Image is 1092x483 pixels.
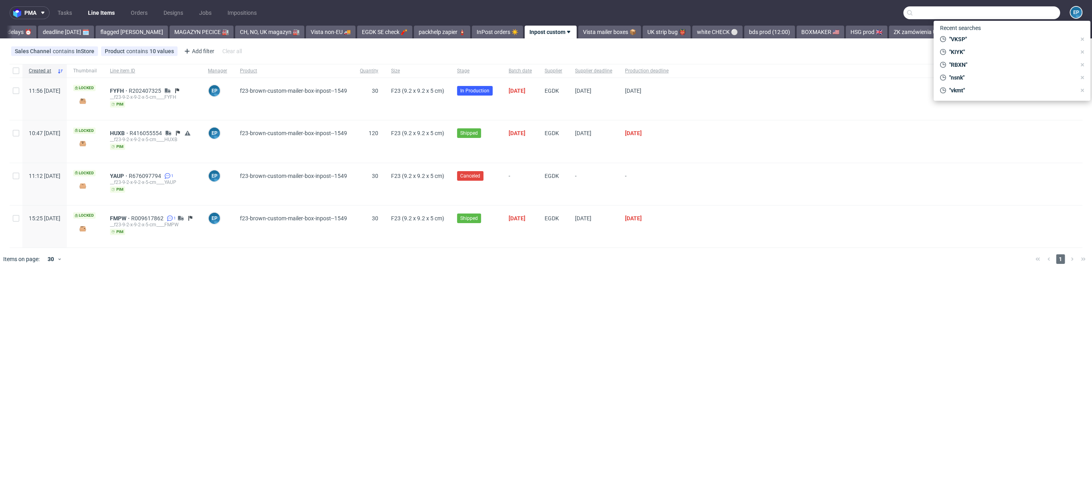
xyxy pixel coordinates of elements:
div: __f23-9-2-x-9-2-x-5-cm____FMPW [110,222,195,228]
div: __f23-9-2-x-9-2-x-5-cm____FYFH [110,94,195,100]
figcaption: EP [209,85,220,96]
span: 11:12 [DATE] [29,173,60,179]
a: packhelp zapier 🧯 [414,26,470,38]
span: pim [110,101,125,108]
a: Inpost custom [525,26,577,38]
span: - [575,173,612,196]
span: Locked [73,128,96,134]
span: F23 (9.2 x 9.2 x 5 cm) [391,173,444,179]
a: deadline [DATE] 🗓️ [38,26,94,38]
img: version_two_editor_design [73,180,92,191]
a: YAUP [110,173,129,179]
span: Supplier deadline [575,68,612,74]
a: EGDK SE check 🧨 [357,26,412,38]
span: 1 [171,173,174,179]
a: HUXB [110,130,130,136]
a: MAGAZYN PECICE 🏭 [170,26,234,38]
span: Thumbnail [73,68,97,74]
span: 1 [1056,254,1065,264]
a: R009617862 [131,215,165,222]
span: EGDK [545,88,559,94]
span: Shipped [460,130,478,137]
span: pma [24,10,36,16]
span: "KIYK" [946,48,1076,56]
div: __f23-9-2-x-9-2-x-5-cm____YAUP [110,179,195,186]
span: 1 [174,215,176,222]
a: 1 [163,173,174,179]
div: Add filter [181,45,216,58]
span: Locked [73,85,96,91]
span: Created at [29,68,54,74]
a: Vista non-EU 🚚 [306,26,355,38]
span: [DATE] [575,130,591,136]
div: Clear all [221,46,244,57]
span: f23-brown-custom-mailer-box-inpost--1549 [240,130,347,136]
a: delays ⏰ [3,26,36,38]
span: pim [110,186,125,193]
span: F23 (9.2 x 9.2 x 5 cm) [391,215,444,222]
a: R676097794 [129,173,163,179]
span: [DATE] [509,88,525,94]
span: Batch date [509,68,532,74]
div: InStore [76,48,94,54]
span: 11:56 [DATE] [29,88,60,94]
span: EGDK [545,130,559,136]
a: Vista mailer boxes 📦 [578,26,641,38]
span: Line item ID [110,68,195,74]
span: Production deadline [625,68,669,74]
span: Product [105,48,126,54]
span: "VKSP" [946,35,1076,43]
span: F23 (9.2 x 9.2 x 5 cm) [391,88,444,94]
span: contains [126,48,150,54]
img: logo [13,8,24,18]
span: pim [110,229,125,235]
span: [DATE] [575,88,591,94]
span: contains [53,48,76,54]
span: Canceled [460,172,480,180]
span: 30 [372,88,378,94]
span: [DATE] [575,215,591,222]
a: BOXMAKER 🇺🇸 [797,26,844,38]
span: F23 (9.2 x 9.2 x 5 cm) [391,130,444,136]
a: flagged [PERSON_NAME] [96,26,168,38]
a: Jobs [194,6,216,19]
span: 120 [369,130,378,136]
span: EGDK [545,173,559,179]
span: "nsnk" [946,74,1076,82]
span: Size [391,68,444,74]
span: f23-brown-custom-mailer-box-inpost--1549 [240,88,347,94]
a: Designs [159,6,188,19]
span: Stage [457,68,496,74]
span: [DATE] [625,130,642,136]
button: pma [10,6,50,19]
figcaption: EP [209,128,220,139]
span: [DATE] [509,215,525,222]
span: EGDK [545,215,559,222]
div: __f23-9-2-x-9-2-x-5-cm____HUXB [110,136,195,143]
span: Locked [73,212,96,219]
a: R202407325 [129,88,163,94]
span: Shipped [460,215,478,222]
a: FMPW [110,215,131,222]
span: Product [240,68,347,74]
span: - [625,173,669,196]
div: 10 values [150,48,174,54]
a: FYFH [110,88,129,94]
img: version_two_editor_design [73,223,92,234]
a: HSG prod 🇬🇧 [846,26,887,38]
span: [DATE] [625,88,641,94]
span: 15:25 [DATE] [29,215,60,222]
span: Supplier [545,68,562,74]
span: R416055554 [130,130,164,136]
img: version_two_editor_design [73,96,92,106]
a: Impositions [223,6,262,19]
a: CH, NO, UK magazyn 🏭 [235,26,304,38]
a: InPost orders ☀️ [472,26,523,38]
span: "RBXN" [946,61,1076,69]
